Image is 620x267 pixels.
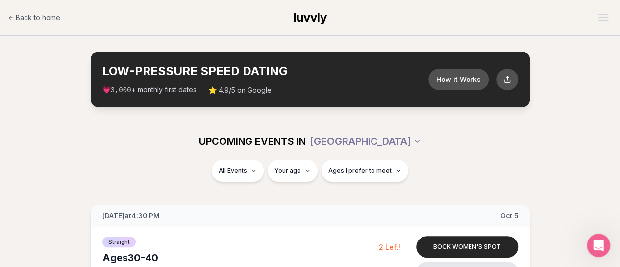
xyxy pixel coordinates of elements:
h2: LOW-PRESSURE SPEED DATING [102,63,428,79]
span: Back to home [16,13,60,23]
button: Ages I prefer to meet [322,160,408,182]
span: 2 Left! [379,243,400,251]
span: All Events [219,167,247,175]
span: Oct 5 [500,211,518,221]
span: 3,000 [111,86,131,94]
button: [GEOGRAPHIC_DATA] [310,131,421,152]
a: Back to home [8,8,60,27]
button: Your age [268,160,318,182]
span: Your age [274,167,301,175]
div: Ages 30-40 [102,251,379,265]
iframe: Intercom live chat [587,234,610,257]
button: Book women's spot [416,236,518,258]
button: How it Works [428,69,489,90]
button: Open menu [595,10,612,25]
span: Straight [102,237,136,247]
span: ⭐ 4.9/5 on Google [208,85,272,95]
button: All Events [212,160,264,182]
span: UPCOMING EVENTS IN [199,134,306,148]
span: [DATE] at 4:30 PM [102,211,160,221]
span: 💗 + monthly first dates [102,85,197,95]
span: Ages I prefer to meet [328,167,392,175]
a: luvvly [294,10,327,26]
